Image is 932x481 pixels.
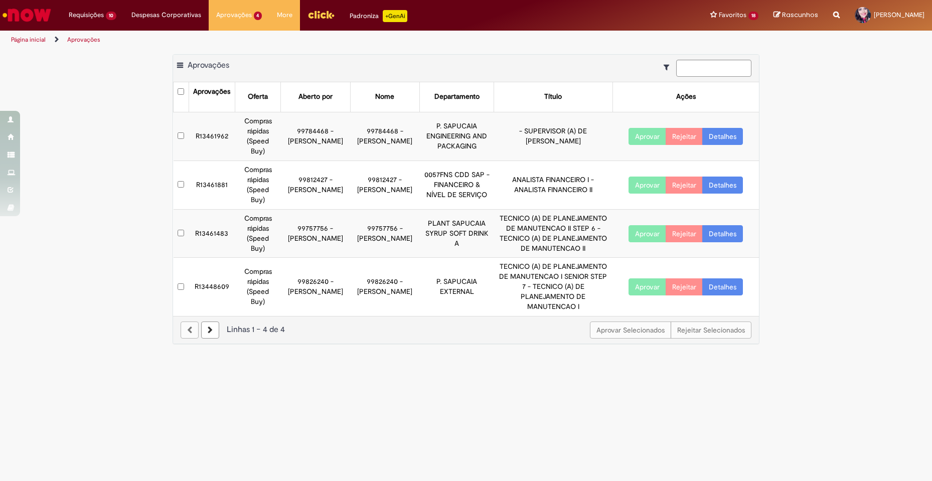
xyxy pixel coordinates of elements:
[434,92,480,102] div: Departamento
[193,87,230,97] div: Aprovações
[350,209,419,258] td: 99757756 - [PERSON_NAME]
[375,92,394,102] div: Nome
[419,112,494,161] td: P. SAPUCAIA ENGINEERING AND PACKAGING
[702,225,743,242] a: Detalhes
[666,177,703,194] button: Rejeitar
[702,278,743,295] a: Detalhes
[494,161,612,209] td: ANALISTA FINANCEIRO I - ANALISTA FINANCEIRO II
[254,12,262,20] span: 4
[281,112,350,161] td: 99784468 - [PERSON_NAME]
[702,177,743,194] a: Detalhes
[494,209,612,258] td: TECNICO (A) DE PLANEJAMENTO DE MANUTENCAO II STEP 6 - TECNICO (A) DE PLANEJAMENTO DE MANUTENCAO II
[248,92,268,102] div: Oferta
[189,258,235,316] td: R13448609
[350,161,419,209] td: 99812427 - [PERSON_NAME]
[235,112,281,161] td: Compras rápidas (Speed Buy)
[719,10,746,20] span: Favoritos
[629,128,666,145] button: Aprovar
[350,10,407,22] div: Padroniza
[235,258,281,316] td: Compras rápidas (Speed Buy)
[350,258,419,316] td: 99826240 - [PERSON_NAME]
[106,12,116,20] span: 10
[666,225,703,242] button: Rejeitar
[629,278,666,295] button: Aprovar
[702,128,743,145] a: Detalhes
[494,112,612,161] td: - SUPERVISOR (A) DE [PERSON_NAME]
[281,161,350,209] td: 99812427 - [PERSON_NAME]
[67,36,100,44] a: Aprovações
[350,112,419,161] td: 99784468 - [PERSON_NAME]
[544,92,562,102] div: Título
[419,258,494,316] td: P. SAPUCAIA EXTERNAL
[874,11,924,19] span: [PERSON_NAME]
[235,209,281,258] td: Compras rápidas (Speed Buy)
[277,10,292,20] span: More
[666,278,703,295] button: Rejeitar
[69,10,104,20] span: Requisições
[782,10,818,20] span: Rascunhos
[629,177,666,194] button: Aprovar
[189,82,235,112] th: Aprovações
[235,161,281,209] td: Compras rápidas (Speed Buy)
[189,161,235,209] td: R13461881
[189,209,235,258] td: R13461483
[298,92,333,102] div: Aberto por
[131,10,201,20] span: Despesas Corporativas
[773,11,818,20] a: Rascunhos
[748,12,758,20] span: 18
[664,64,674,71] i: Mostrar filtros para: Suas Solicitações
[188,60,229,70] span: Aprovações
[383,10,407,22] p: +GenAi
[666,128,703,145] button: Rejeitar
[281,258,350,316] td: 99826240 - [PERSON_NAME]
[216,10,252,20] span: Aprovações
[419,209,494,258] td: PLANT SAPUCAIA SYRUP SOFT DRINK A
[8,31,614,49] ul: Trilhas de página
[494,258,612,316] td: TECNICO (A) DE PLANEJAMENTO DE MANUTENCAO I SENIOR STEP 7 - TECNICO (A) DE PLANEJAMENTO DE MANUTE...
[181,324,751,336] div: Linhas 1 − 4 de 4
[189,112,235,161] td: R13461962
[1,5,53,25] img: ServiceNow
[11,36,46,44] a: Página inicial
[307,7,335,22] img: click_logo_yellow_360x200.png
[629,225,666,242] button: Aprovar
[281,209,350,258] td: 99757756 - [PERSON_NAME]
[676,92,696,102] div: Ações
[419,161,494,209] td: 0057FNS CDD SAP - FINANCEIRO & NÍVEL DE SERVIÇO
